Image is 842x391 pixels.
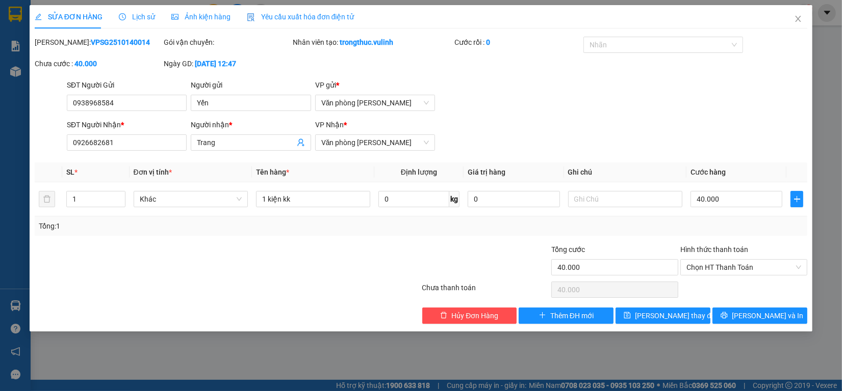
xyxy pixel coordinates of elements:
[551,245,585,254] span: Tổng cước
[568,191,682,207] input: Ghi Chú
[59,7,144,19] b: [PERSON_NAME]
[171,13,231,21] span: Ảnh kiện hàng
[66,168,74,176] span: SL
[422,308,517,324] button: deleteHủy Đơn Hàng
[134,168,172,176] span: Đơn vị tính
[119,13,155,21] span: Lịch sử
[321,95,429,110] span: Văn phòng Cao Thắng
[449,191,460,207] span: kg
[171,13,178,20] span: picture
[712,308,807,324] button: printer[PERSON_NAME] và In
[39,191,55,207] button: delete
[721,312,728,320] span: printer
[315,79,435,91] div: VP gửi
[340,38,393,46] b: trongthuc.vulinh
[680,245,748,254] label: Hình thức thanh toán
[35,13,103,21] span: SỬA ĐƠN HÀNG
[191,79,311,91] div: Người gửi
[39,220,325,232] div: Tổng: 1
[191,119,311,130] div: Người nhận
[732,310,803,321] span: [PERSON_NAME] và In
[691,168,726,176] span: Cước hàng
[321,135,429,150] span: Văn phòng Vũ Linh
[74,60,97,68] b: 40.000
[794,15,802,23] span: close
[256,168,289,176] span: Tên hàng
[5,5,56,55] img: logo.jpg
[256,191,370,207] input: VD: Bàn, Ghế
[486,38,490,46] b: 0
[67,79,187,91] div: SĐT Người Gửi
[616,308,710,324] button: save[PERSON_NAME] thay đổi
[784,5,812,34] button: Close
[195,60,236,68] b: [DATE] 12:47
[790,191,803,207] button: plus
[247,13,255,21] img: icon
[624,312,631,320] span: save
[401,168,437,176] span: Định lượng
[140,191,242,207] span: Khác
[91,38,150,46] b: VPSG2510140014
[791,195,803,203] span: plus
[293,37,452,48] div: Nhân viên tạo:
[35,37,162,48] div: [PERSON_NAME]:
[5,73,194,86] li: 1900 8181
[59,24,67,33] span: environment
[539,312,546,320] span: plus
[67,119,187,130] div: SĐT Người Nhận
[5,75,13,83] span: phone
[519,308,614,324] button: plusThêm ĐH mới
[451,310,498,321] span: Hủy Đơn Hàng
[164,58,291,69] div: Ngày GD:
[119,13,126,20] span: clock-circle
[454,37,581,48] div: Cước rồi :
[686,260,801,275] span: Chọn HT Thanh Toán
[635,310,717,321] span: [PERSON_NAME] thay đổi
[35,13,42,20] span: edit
[35,58,162,69] div: Chưa cước :
[440,312,447,320] span: delete
[315,121,344,129] span: VP Nhận
[468,168,505,176] span: Giá trị hàng
[550,310,594,321] span: Thêm ĐH mới
[297,138,305,147] span: user-add
[164,37,291,48] div: Gói vận chuyển:
[421,282,550,300] div: Chưa thanh toán
[247,13,354,21] span: Yêu cầu xuất hóa đơn điện tử
[564,162,686,182] th: Ghi chú
[5,22,194,74] li: E11, Đường số 8, Khu dân cư Nông [GEOGRAPHIC_DATA], Kv.[GEOGRAPHIC_DATA], [GEOGRAPHIC_DATA]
